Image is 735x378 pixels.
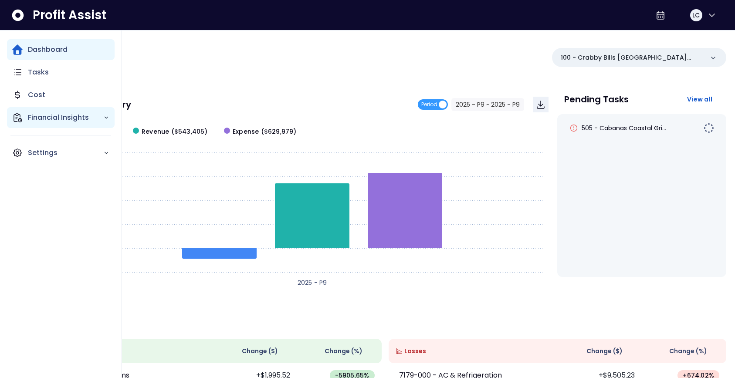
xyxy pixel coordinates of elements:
span: 505 - Cabanas Coastal Gri... [582,124,666,132]
span: Change ( $ ) [586,347,623,356]
span: Change (%) [669,347,707,356]
span: Revenue ($543,405) [142,127,208,136]
img: Not yet Started [704,123,714,133]
span: Profit Assist [33,7,106,23]
p: Tasks [28,67,49,78]
p: 100 - Crabby Bills [GEOGRAPHIC_DATA](R365) [561,53,704,62]
text: 2025 - P9 [298,278,327,287]
button: 2025 - P9 ~ 2025 - P9 [451,98,524,111]
span: Period [421,99,437,110]
p: Pending Tasks [564,95,629,104]
button: Download [533,97,549,112]
p: Settings [28,148,103,158]
span: Change (%) [325,347,362,356]
button: View all [680,91,719,107]
span: View all [687,95,712,104]
p: Financial Insights [28,112,103,123]
span: Change ( $ ) [242,347,278,356]
p: Wins & Losses [44,320,726,328]
span: LC [692,11,700,20]
span: Expense ($629,979) [233,127,297,136]
p: Dashboard [28,44,68,55]
p: Cost [28,90,45,100]
span: Losses [404,347,426,356]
